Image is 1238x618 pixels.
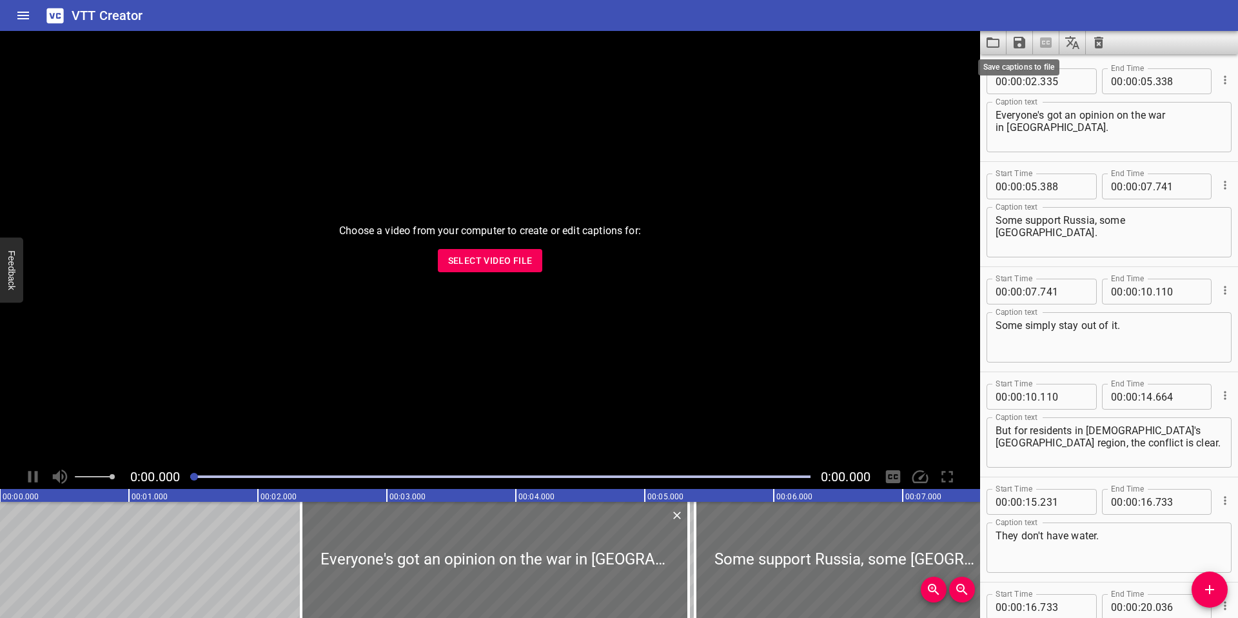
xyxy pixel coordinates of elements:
input: 00 [1010,174,1023,199]
div: Cue Options [1217,379,1232,412]
span: : [1008,384,1010,410]
span: : [1023,68,1025,94]
div: Cue Options [1217,63,1232,97]
text: 00:06.000 [776,492,812,501]
button: Clear captions [1086,31,1112,54]
input: 14 [1141,384,1153,410]
input: 00 [1111,384,1123,410]
input: 00 [996,174,1008,199]
button: Translate captions [1059,31,1086,54]
svg: Translate captions [1065,35,1080,50]
span: : [1138,68,1141,94]
div: Toggle Full Screen [935,464,959,489]
button: Add Cue [1192,572,1228,608]
input: 10 [1025,384,1037,410]
input: 741 [1040,279,1087,304]
text: 00:07.000 [905,492,941,501]
span: . [1037,489,1040,515]
input: 338 [1155,68,1203,94]
span: : [1123,384,1126,410]
button: Cue Options [1217,597,1233,614]
h6: VTT Creator [72,5,143,26]
input: 07 [1141,174,1153,199]
input: 00 [1126,489,1138,515]
button: Select Video File [438,249,543,273]
textarea: To enrich screen reader interactions, please activate Accessibility in Grammarly extension settings [996,109,1223,146]
button: Cue Options [1217,177,1233,194]
input: 07 [1025,279,1037,304]
span: : [1138,489,1141,515]
input: 00 [1111,174,1123,199]
text: 00:02.000 [260,492,297,501]
input: 231 [1040,489,1087,515]
span: : [1008,279,1010,304]
button: Delete [669,507,685,524]
input: 110 [1040,384,1087,410]
button: Cue Options [1217,492,1233,509]
input: 02 [1025,68,1037,94]
div: Delete Cue [669,507,683,524]
span: Select Video File [448,253,533,269]
div: Playback Speed [908,464,932,489]
span: . [1153,489,1155,515]
input: 05 [1025,174,1037,199]
button: Load captions from file [980,31,1007,54]
span: : [1023,279,1025,304]
input: 00 [1126,68,1138,94]
span: Current Time [130,469,180,484]
span: . [1037,174,1040,199]
input: 110 [1155,279,1203,304]
span: : [1123,489,1126,515]
span: : [1138,279,1141,304]
span: : [1138,174,1141,199]
text: 00:01.000 [132,492,168,501]
button: Delete [979,507,996,524]
button: Save captions to file [1007,31,1033,54]
div: Cue Options [1217,168,1232,202]
input: 00 [996,384,1008,410]
span: . [1153,279,1155,304]
svg: Clear captions [1091,35,1106,50]
span: : [1123,68,1126,94]
textarea: To enrich screen reader interactions, please activate Accessibility in Grammarly extension settings [996,319,1223,356]
input: 00 [1126,279,1138,304]
input: 00 [1111,279,1123,304]
span: : [1023,384,1025,410]
input: 00 [1010,489,1023,515]
text: 00:00.000 [3,492,39,501]
text: 00:04.000 [518,492,555,501]
input: 00 [1126,174,1138,199]
input: 00 [996,279,1008,304]
input: 00 [1111,489,1123,515]
textarea: To enrich screen reader interactions, please activate Accessibility in Grammarly extension settings [996,214,1223,251]
input: 733 [1155,489,1203,515]
input: 00 [1010,384,1023,410]
input: 00 [996,489,1008,515]
span: : [1023,489,1025,515]
button: Cue Options [1217,72,1233,88]
input: 00 [1126,384,1138,410]
div: Cue Options [1217,274,1232,307]
span: : [1008,489,1010,515]
input: 741 [1155,174,1203,199]
span: : [1123,279,1126,304]
input: 16 [1141,489,1153,515]
button: Zoom Out [949,577,975,603]
textarea: To enrich screen reader interactions, please activate Accessibility in Grammarly extension settings [996,424,1223,461]
text: 00:03.000 [389,492,426,501]
textarea: To enrich screen reader interactions, please activate Accessibility in Grammarly extension settings [996,530,1223,566]
span: 0:00.000 [821,469,870,484]
span: . [1153,68,1155,94]
span: . [1153,384,1155,410]
text: 00:05.000 [647,492,683,501]
div: Play progress [190,475,811,478]
button: Zoom In [921,577,947,603]
button: Cue Options [1217,387,1233,404]
span: . [1037,279,1040,304]
input: 15 [1025,489,1037,515]
span: . [1037,384,1040,410]
div: Cue Options [1217,484,1232,517]
span: : [1023,174,1025,199]
input: 00 [1010,279,1023,304]
input: 664 [1155,384,1203,410]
